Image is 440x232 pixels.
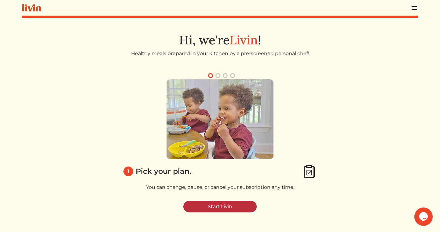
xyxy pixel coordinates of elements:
div: Pick your plan. [136,166,191,177]
img: livin-logo-a0d97d1a881af30f6274990eb6222085a2533c92bbd1e4f22c21b4f0d0e3210c.svg [22,4,41,12]
span: Livin [229,32,258,48]
iframe: chat widget [414,208,434,226]
p: You can change, pause, or cancel your subscription any time. [121,184,319,191]
a: Start Livin [183,201,257,212]
img: 1_pick_plan-58eb60cc534f7a7539062c92543540e51162102f37796608976bb4e513d204c1.png [167,79,273,159]
p: Healthy meals prepared in your kitchen by a pre-screened personal chef! [121,50,319,57]
div: 1 [123,167,133,176]
img: menu_hamburger-cb6d353cf0ecd9f46ceae1c99ecbeb4a00e71ca567a856bd81f57e9d8c17bb26.svg [411,4,418,12]
img: clipboard_check-4e1afea9aecc1d71a83bd71232cd3fbb8e4b41c90a1eb376bae1e516b9241f3c.svg [302,164,317,179]
h1: Hi, we're ! [22,33,418,47]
